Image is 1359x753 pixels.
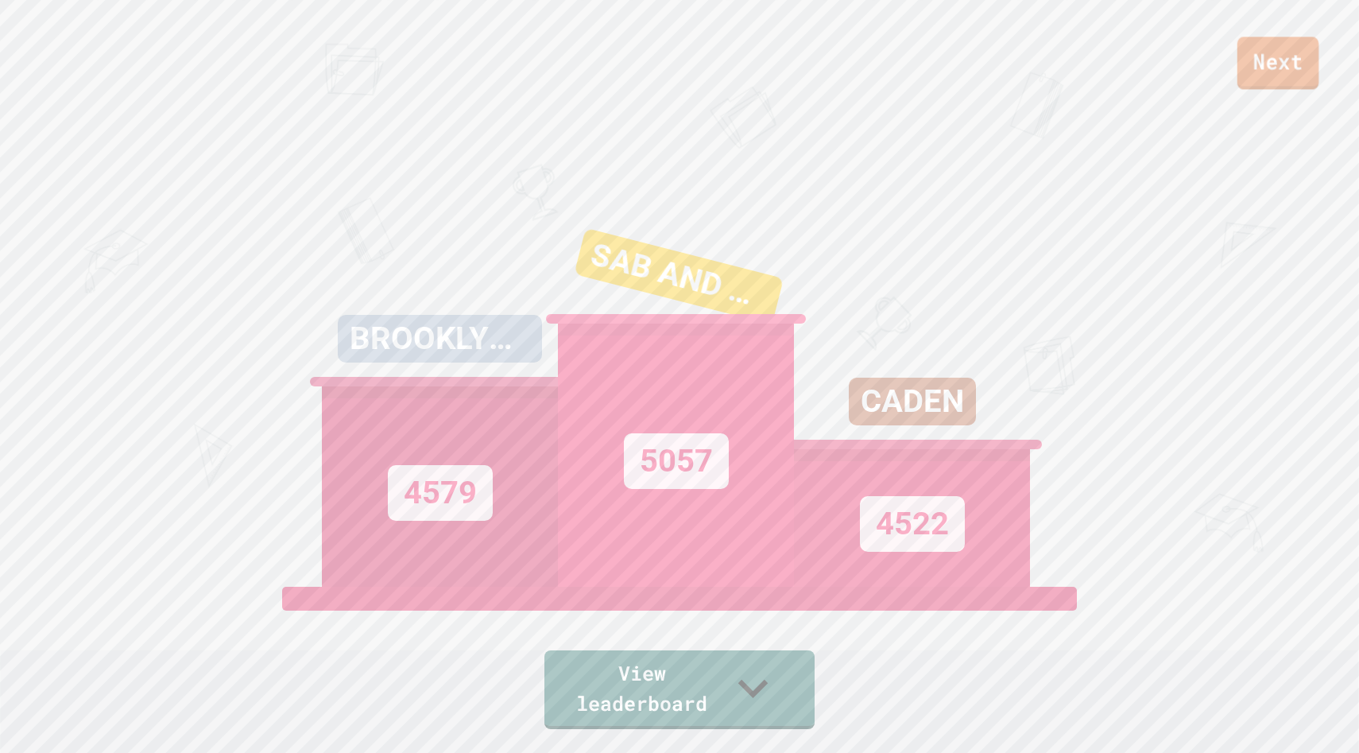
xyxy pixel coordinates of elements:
[544,650,815,729] a: View leaderboard
[388,465,493,521] div: 4579
[849,378,976,425] div: CADEN
[624,433,729,489] div: 5057
[338,315,542,363] div: BROOKLYN&AMELIA
[574,228,784,325] div: SAB AND AVA
[1237,37,1318,89] a: Next
[860,496,965,552] div: 4522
